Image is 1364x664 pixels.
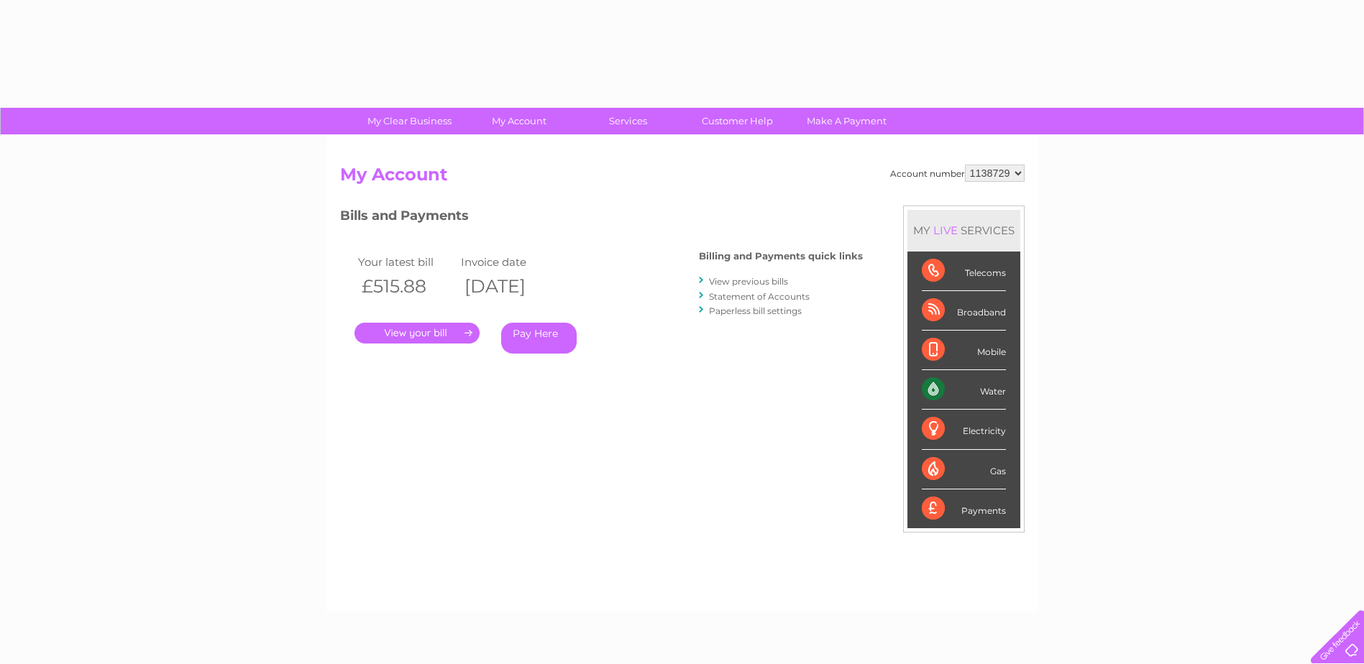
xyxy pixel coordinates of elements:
[922,331,1006,370] div: Mobile
[340,165,1025,192] h2: My Account
[569,108,687,134] a: Services
[354,252,458,272] td: Your latest bill
[930,223,961,237] div: LIVE
[709,291,810,302] a: Statement of Accounts
[922,252,1006,291] div: Telecoms
[922,489,1006,528] div: Payments
[459,108,578,134] a: My Account
[457,252,561,272] td: Invoice date
[699,251,863,262] h4: Billing and Payments quick links
[501,323,577,354] a: Pay Here
[922,291,1006,331] div: Broadband
[922,410,1006,449] div: Electricity
[350,108,469,134] a: My Clear Business
[890,165,1025,182] div: Account number
[354,272,458,301] th: £515.88
[922,370,1006,410] div: Water
[340,206,863,231] h3: Bills and Payments
[354,323,480,343] a: .
[709,276,788,287] a: View previous bills
[922,450,1006,489] div: Gas
[457,272,561,301] th: [DATE]
[709,305,802,316] a: Paperless bill settings
[907,210,1020,251] div: MY SERVICES
[787,108,906,134] a: Make A Payment
[678,108,797,134] a: Customer Help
